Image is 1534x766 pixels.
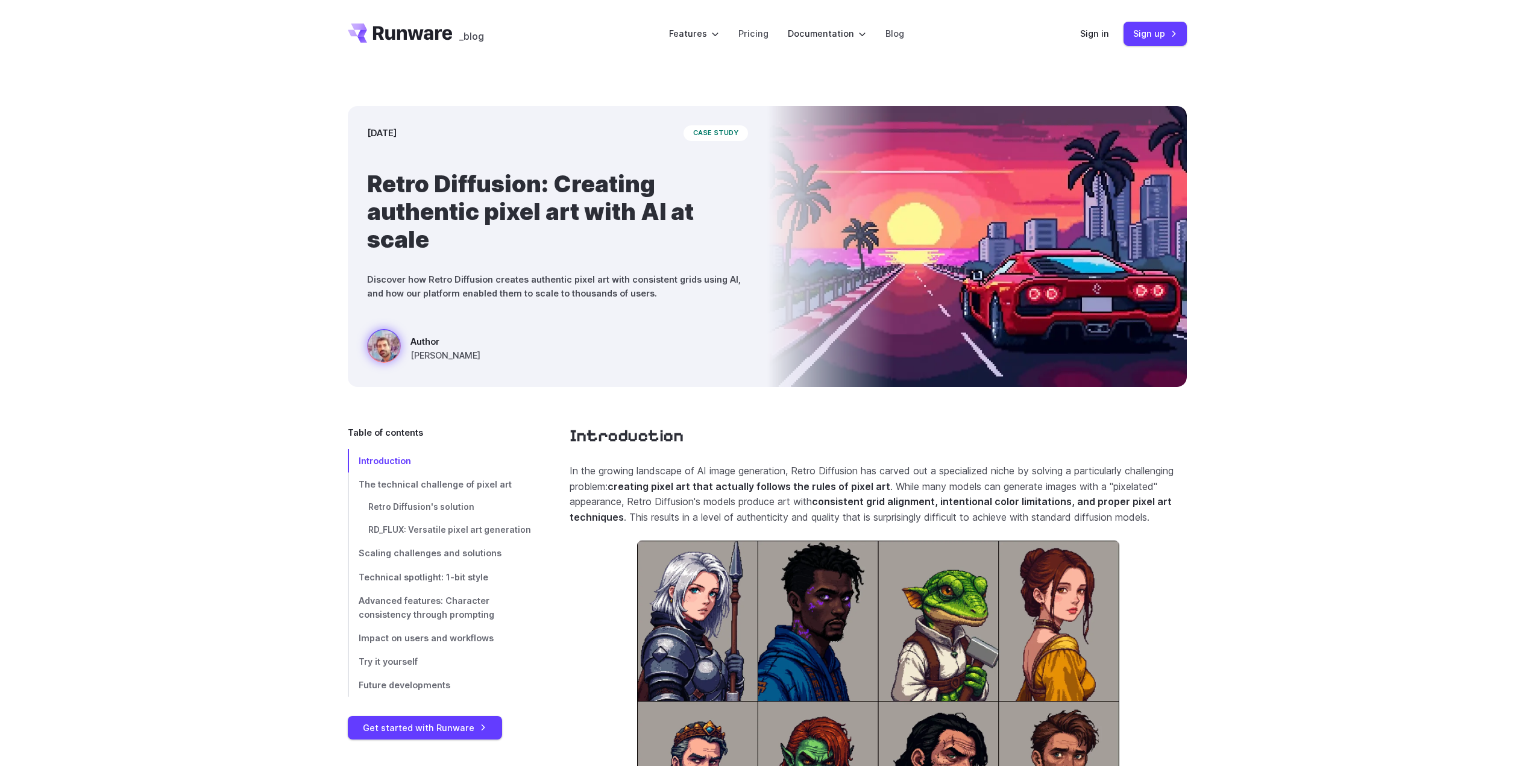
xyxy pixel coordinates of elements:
a: Scaling challenges and solutions [348,541,531,565]
span: _blog [459,31,484,41]
span: Table of contents [348,425,423,439]
a: Go to / [348,24,453,43]
a: Try it yourself [348,650,531,673]
a: The technical challenge of pixel art [348,472,531,496]
a: Sign in [1080,27,1109,40]
h1: Retro Diffusion: Creating authentic pixel art with AI at scale [367,170,748,253]
a: Blog [885,27,904,40]
a: Retro Diffusion's solution [348,496,531,519]
a: Advanced features: Character consistency through prompting [348,589,531,626]
span: case study [684,125,748,141]
span: Advanced features: Character consistency through prompting [359,595,494,620]
strong: consistent grid alignment, intentional color limitations, and proper pixel art techniques [570,495,1172,523]
p: In the growing landscape of AI image generation, Retro Diffusion has carved out a specialized nic... [570,463,1187,525]
span: Impact on users and workflows [359,633,494,643]
p: Discover how Retro Diffusion creates authentic pixel art with consistent grids using AI, and how ... [367,272,748,300]
span: The technical challenge of pixel art [359,479,512,489]
span: Author [410,334,480,348]
span: [PERSON_NAME] [410,348,480,362]
span: Introduction [359,456,411,466]
label: Documentation [788,27,866,40]
span: Future developments [359,680,450,690]
a: RD_FLUX: Versatile pixel art generation [348,519,531,542]
a: Sign up [1124,22,1187,45]
span: Try it yourself [359,656,418,667]
strong: creating pixel art that actually follows the rules of pixel art [608,480,890,492]
a: Introduction [570,425,684,447]
span: Scaling challenges and solutions [359,548,501,558]
a: Introduction [348,449,531,472]
time: [DATE] [367,126,397,140]
label: Features [669,27,719,40]
a: Technical spotlight: 1-bit style [348,565,531,589]
img: a red sports car on a futuristic highway with a sunset and city skyline in the background, styled... [767,106,1187,387]
a: Pricing [738,27,769,40]
a: Future developments [348,673,531,697]
span: Technical spotlight: 1-bit style [359,572,488,582]
a: Impact on users and workflows [348,626,531,650]
a: _blog [459,24,484,43]
span: RD_FLUX: Versatile pixel art generation [368,525,531,535]
a: a red sports car on a futuristic highway with a sunset and city skyline in the background, styled... [367,329,480,368]
a: Get started with Runware [348,716,502,739]
span: Retro Diffusion's solution [368,502,474,512]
